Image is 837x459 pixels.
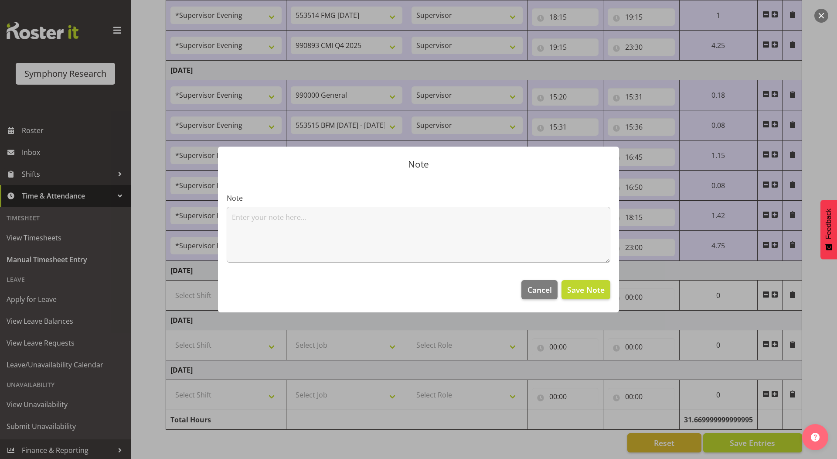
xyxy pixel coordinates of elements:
[227,160,610,169] p: Note
[527,284,552,295] span: Cancel
[820,200,837,259] button: Feedback - Show survey
[227,193,610,203] label: Note
[561,280,610,299] button: Save Note
[567,284,605,295] span: Save Note
[811,433,820,442] img: help-xxl-2.png
[521,280,557,299] button: Cancel
[825,209,833,239] span: Feedback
